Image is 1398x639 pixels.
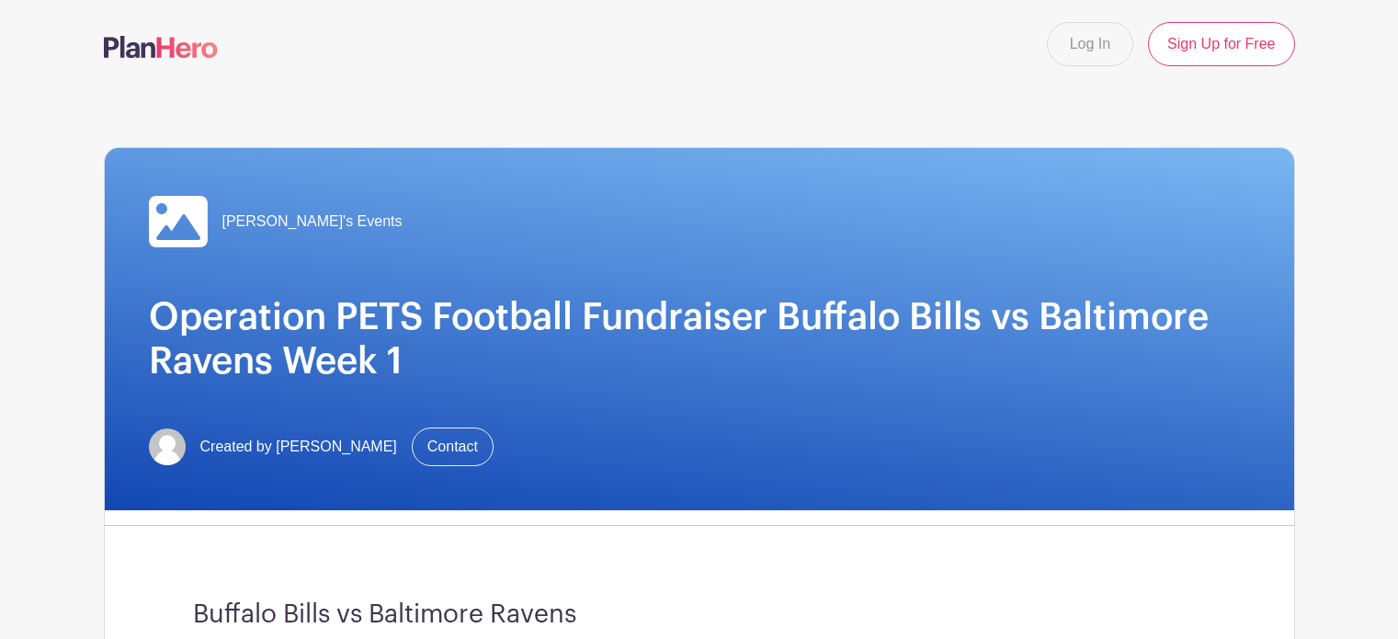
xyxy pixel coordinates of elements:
a: Log In [1047,22,1133,66]
span: [PERSON_NAME]'s Events [222,211,403,233]
img: default-ce2991bfa6775e67f084385cd625a349d9dcbb7a52a09fb2fda1e96e2d18dcdb.png [149,428,186,465]
span: Created by [PERSON_NAME] [200,436,397,458]
a: Sign Up for Free [1148,22,1294,66]
h1: Operation PETS Football Fundraiser Buffalo Bills vs Baltimore Ravens Week 1 [149,295,1250,383]
a: Contact [412,428,494,466]
h3: Buffalo Bills vs Baltimore Ravens [193,599,1206,631]
img: logo-507f7623f17ff9eddc593b1ce0a138ce2505c220e1c5a4e2b4648c50719b7d32.svg [104,36,218,58]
